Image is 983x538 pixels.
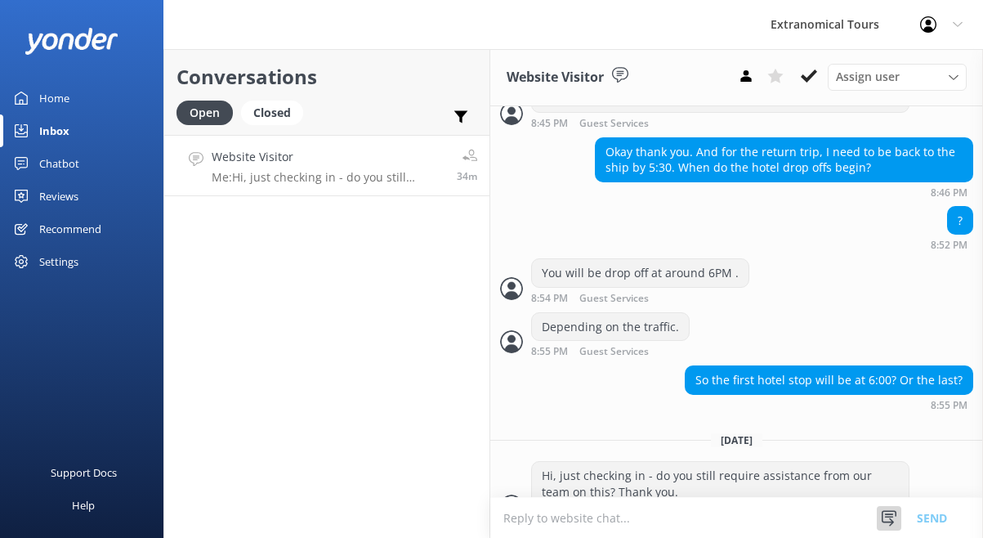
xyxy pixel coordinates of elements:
h3: Website Visitor [507,67,604,88]
strong: 8:46 PM [931,188,967,198]
h2: Conversations [176,61,477,92]
div: Aug 27 2025 08:55pm (UTC -07:00) America/Tijuana [685,399,973,410]
span: Guest Services [579,119,649,129]
div: Aug 27 2025 08:54pm (UTC -07:00) America/Tijuana [531,292,749,304]
div: Recommend [39,213,101,245]
div: Open [176,101,233,125]
strong: 8:45 PM [531,119,568,129]
div: Hi, just checking in - do you still require assistance from our team on this? Thank you. [532,462,909,505]
div: Aug 27 2025 08:55pm (UTC -07:00) America/Tijuana [531,345,702,357]
a: Open [176,103,241,121]
div: You will be drop off at around 6PM . [532,259,748,287]
span: Assign user [836,68,900,86]
div: Closed [241,101,303,125]
div: Aug 27 2025 08:52pm (UTC -07:00) America/Tijuana [931,239,973,250]
div: Support Docs [51,456,117,489]
div: Aug 27 2025 08:46pm (UTC -07:00) America/Tijuana [595,186,973,198]
div: So the first hotel stop will be at 6:00? Or the last? [686,366,972,394]
div: Settings [39,245,78,278]
a: Website VisitorMe:Hi, just checking in - do you still require assistance from our team on this? T... [164,135,489,196]
div: Assign User [828,64,967,90]
div: Aug 27 2025 08:45pm (UTC -07:00) America/Tijuana [531,117,909,129]
div: ? [948,207,972,235]
a: Closed [241,103,311,121]
p: Me: Hi, just checking in - do you still require assistance from our team on this? Thank you. [212,170,445,185]
div: Home [39,82,69,114]
h4: Website Visitor [212,148,445,166]
strong: 8:55 PM [531,347,568,357]
span: [DATE] [711,433,762,447]
div: Help [72,489,95,522]
span: Guest Services [579,294,649,304]
div: Chatbot [39,147,79,180]
div: Depending on the traffic. [532,313,689,341]
div: Okay thank you. And for the return trip, I need to be back to the ship by 5:30. When do the hotel... [596,138,972,182]
span: Guest Services [579,347,649,357]
div: Inbox [39,114,69,147]
img: yonder-white-logo.png [25,28,118,55]
span: Aug 28 2025 04:41am (UTC -07:00) America/Tijuana [457,169,477,183]
strong: 8:54 PM [531,294,568,304]
strong: 8:52 PM [931,240,967,250]
strong: 8:55 PM [931,401,967,410]
div: Reviews [39,180,78,213]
